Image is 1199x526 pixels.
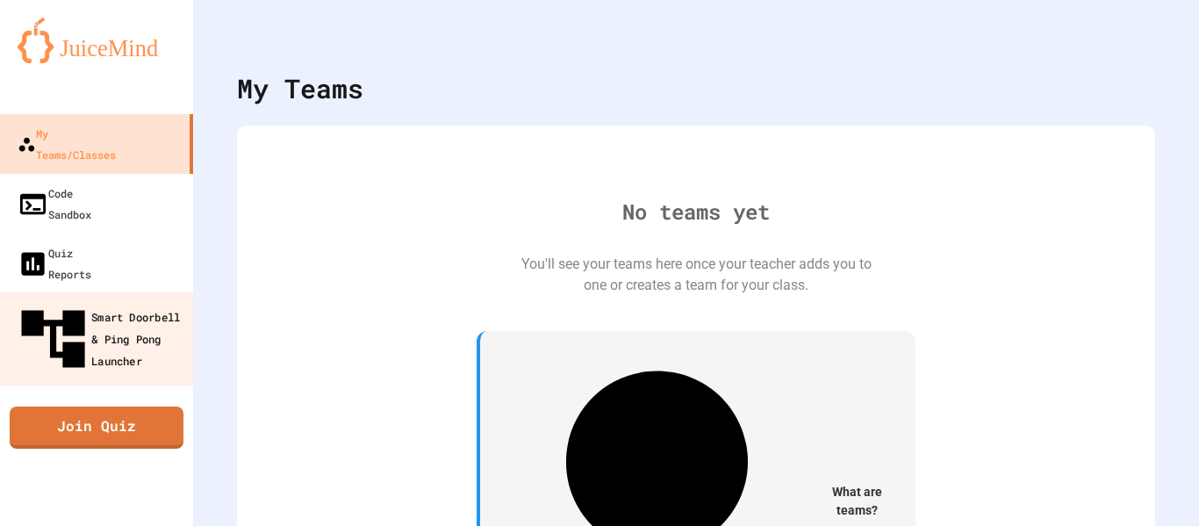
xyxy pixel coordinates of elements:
[820,483,894,520] span: What are teams?
[18,183,91,225] div: Code Sandbox
[18,242,91,285] div: Quiz Reports
[18,123,116,165] div: My Teams/Classes
[10,407,183,449] a: Join Quiz
[237,68,363,108] div: My Teams
[15,301,189,378] div: Smart Doorbell & Ping Pong Launcher
[18,18,176,63] img: logo-orange.svg
[521,254,872,296] div: You'll see your teams here once your teacher adds you to one or creates a team for your class.
[622,196,770,227] div: No teams yet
